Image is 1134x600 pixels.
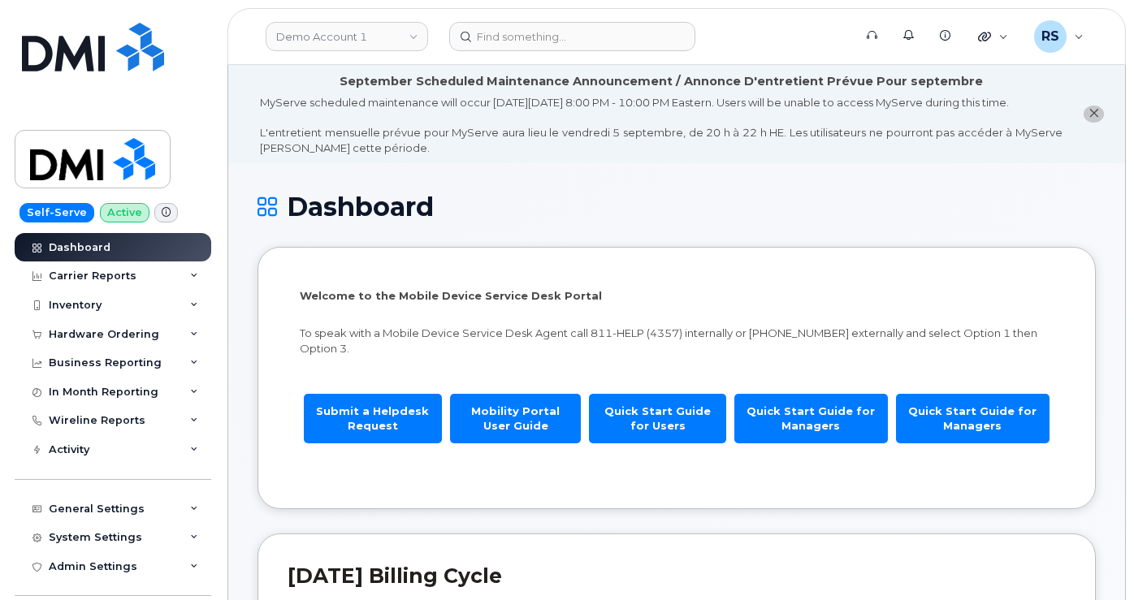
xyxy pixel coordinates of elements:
[288,563,1066,588] h2: [DATE] Billing Cycle
[258,192,1096,221] h1: Dashboard
[450,394,582,443] a: Mobility Portal User Guide
[734,394,888,443] a: Quick Start Guide for Managers
[896,394,1050,443] a: Quick Start Guide for Managers
[304,394,442,443] a: Submit a Helpdesk Request
[300,326,1054,356] p: To speak with a Mobile Device Service Desk Agent call 811-HELP (4357) internally or [PHONE_NUMBER...
[340,73,983,90] div: September Scheduled Maintenance Announcement / Annonce D'entretient Prévue Pour septembre
[1084,106,1104,123] button: close notification
[260,95,1063,155] div: MyServe scheduled maintenance will occur [DATE][DATE] 8:00 PM - 10:00 PM Eastern. Users will be u...
[300,288,1054,304] p: Welcome to the Mobile Device Service Desk Portal
[589,394,725,443] a: Quick Start Guide for Users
